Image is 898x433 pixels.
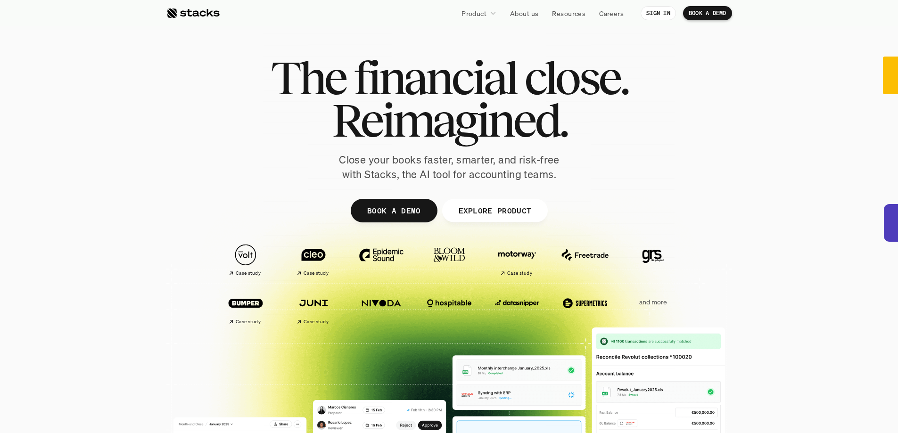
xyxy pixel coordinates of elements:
[593,5,629,22] a: Careers
[510,8,538,18] p: About us
[304,319,329,325] h2: Case study
[331,99,567,141] span: Reimagined.
[284,239,343,280] a: Case study
[216,287,275,328] a: Case study
[354,57,516,99] span: financial
[236,270,261,276] h2: Case study
[284,287,343,328] a: Case study
[641,6,676,20] a: SIGN IN
[546,5,591,22] a: Resources
[271,57,346,99] span: The
[236,319,261,325] h2: Case study
[331,153,567,182] p: Close your books faster, smarter, and risk-free with Stacks, the AI tool for accounting teams.
[367,204,420,217] p: BOOK A DEMO
[683,6,732,20] a: BOOK A DEMO
[350,199,437,222] a: BOOK A DEMO
[507,270,532,276] h2: Case study
[689,10,726,16] p: BOOK A DEMO
[552,8,585,18] p: Resources
[216,239,275,280] a: Case study
[504,5,544,22] a: About us
[599,8,624,18] p: Careers
[624,298,682,306] p: and more
[524,57,628,99] span: close.
[458,204,531,217] p: EXPLORE PRODUCT
[304,270,329,276] h2: Case study
[461,8,486,18] p: Product
[488,239,546,280] a: Case study
[442,199,548,222] a: EXPLORE PRODUCT
[646,10,670,16] p: SIGN IN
